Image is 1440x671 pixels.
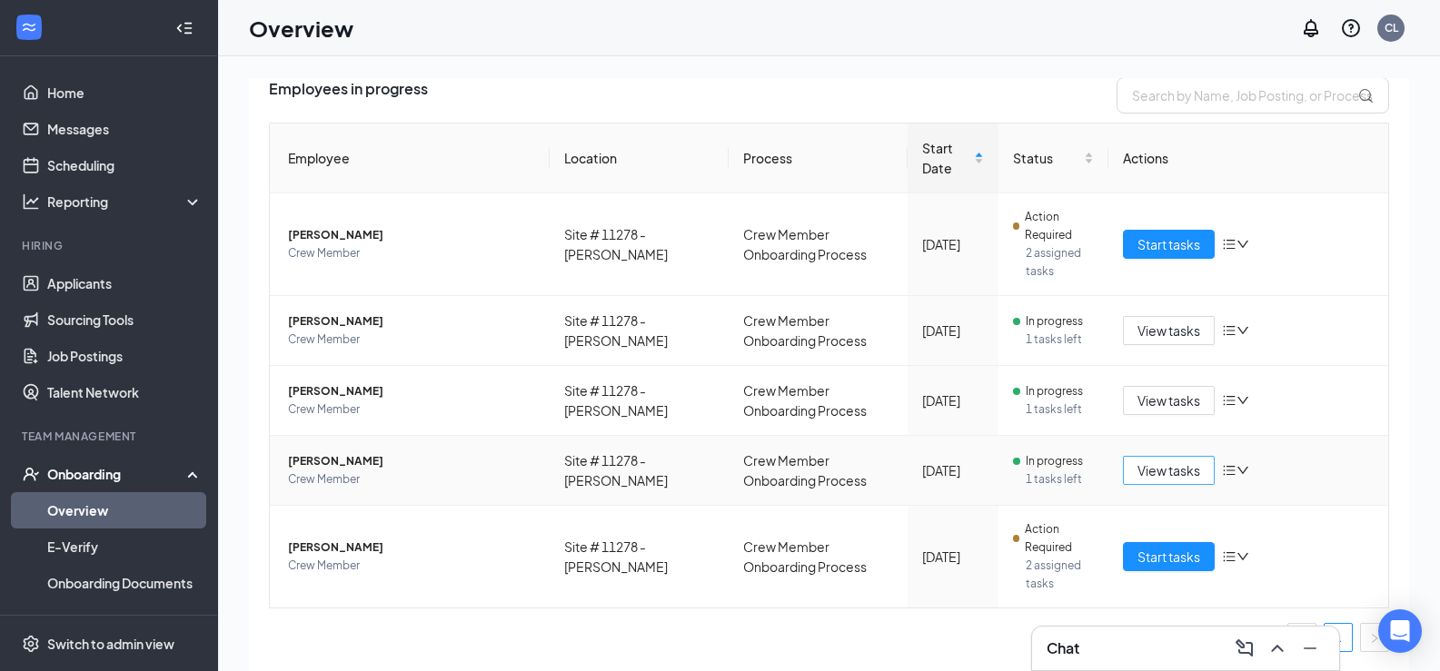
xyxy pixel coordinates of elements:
[1123,386,1215,415] button: View tasks
[1123,542,1215,571] button: Start tasks
[22,429,199,444] div: Team Management
[922,390,984,410] div: [DATE]
[1325,624,1352,651] a: 1
[1230,634,1259,663] button: ComposeMessage
[1236,464,1249,477] span: down
[1026,382,1083,400] span: In progress
[1299,637,1321,659] svg: Minimize
[1287,623,1316,652] button: left
[1360,623,1389,652] button: right
[288,382,535,400] span: [PERSON_NAME]
[269,77,428,113] span: Employees in progress
[288,244,535,262] span: Crew Member
[47,492,203,528] a: Overview
[1360,623,1389,652] li: Next Page
[1369,633,1380,644] span: right
[47,338,203,374] a: Job Postings
[1025,520,1095,557] span: Action Required
[1013,148,1080,168] span: Status
[1117,77,1389,113] input: Search by Name, Job Posting, or Process
[22,465,40,483] svg: UserCheck
[1137,547,1200,567] span: Start tasks
[270,123,550,193] th: Employee
[47,301,203,338] a: Sourcing Tools
[729,296,908,366] td: Crew Member Onboarding Process
[1234,637,1256,659] svg: ComposeMessage
[22,238,199,253] div: Hiring
[47,147,203,183] a: Scheduling
[550,436,729,506] td: Site # 11278 - [PERSON_NAME]
[20,18,38,36] svg: WorkstreamLogo
[47,565,203,601] a: Onboarding Documents
[47,74,203,111] a: Home
[22,192,40,211] svg: Analysis
[729,123,908,193] th: Process
[288,538,535,557] span: [PERSON_NAME]
[47,192,204,211] div: Reporting
[922,547,984,567] div: [DATE]
[47,374,203,410] a: Talent Network
[922,138,970,178] span: Start Date
[729,436,908,506] td: Crew Member Onboarding Process
[922,460,984,480] div: [DATE]
[1026,312,1083,331] span: In progress
[1222,393,1236,408] span: bars
[550,506,729,607] td: Site # 11278 - [PERSON_NAME]
[288,312,535,331] span: [PERSON_NAME]
[1026,470,1094,488] span: 1 tasks left
[1137,390,1200,410] span: View tasks
[998,123,1108,193] th: Status
[1108,123,1388,193] th: Actions
[1300,17,1322,39] svg: Notifications
[1385,20,1398,35] div: CL
[1026,331,1094,349] span: 1 tasks left
[1236,394,1249,407] span: down
[1266,637,1288,659] svg: ChevronUp
[288,470,535,488] span: Crew Member
[1047,638,1079,658] h3: Chat
[1026,244,1094,281] span: 2 assigned tasks
[1137,321,1200,340] span: View tasks
[550,366,729,436] td: Site # 11278 - [PERSON_NAME]
[47,635,174,653] div: Switch to admin view
[1222,237,1236,252] span: bars
[1026,452,1083,470] span: In progress
[922,234,984,254] div: [DATE]
[550,193,729,296] td: Site # 11278 - [PERSON_NAME]
[47,111,203,147] a: Messages
[1123,456,1215,485] button: View tasks
[1222,549,1236,564] span: bars
[1340,17,1362,39] svg: QuestionInfo
[550,123,729,193] th: Location
[47,465,187,483] div: Onboarding
[288,226,535,244] span: [PERSON_NAME]
[729,506,908,607] td: Crew Member Onboarding Process
[288,557,535,575] span: Crew Member
[288,400,535,419] span: Crew Member
[1236,324,1249,337] span: down
[47,601,203,637] a: Activity log
[1324,623,1353,652] li: 1
[288,331,535,349] span: Crew Member
[1296,634,1325,663] button: Minimize
[1222,323,1236,338] span: bars
[1378,609,1422,653] div: Open Intercom Messenger
[22,635,40,653] svg: Settings
[1222,463,1236,478] span: bars
[1026,400,1094,419] span: 1 tasks left
[47,265,203,301] a: Applicants
[1287,623,1316,652] li: Previous Page
[1026,557,1094,593] span: 2 assigned tasks
[1236,238,1249,251] span: down
[1263,634,1292,663] button: ChevronUp
[1236,550,1249,563] span: down
[729,193,908,296] td: Crew Member Onboarding Process
[1025,208,1095,244] span: Action Required
[729,366,908,436] td: Crew Member Onboarding Process
[1137,460,1200,480] span: View tasks
[550,296,729,366] td: Site # 11278 - [PERSON_NAME]
[175,19,194,37] svg: Collapse
[288,452,535,470] span: [PERSON_NAME]
[1137,234,1200,254] span: Start tasks
[922,321,984,340] div: [DATE]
